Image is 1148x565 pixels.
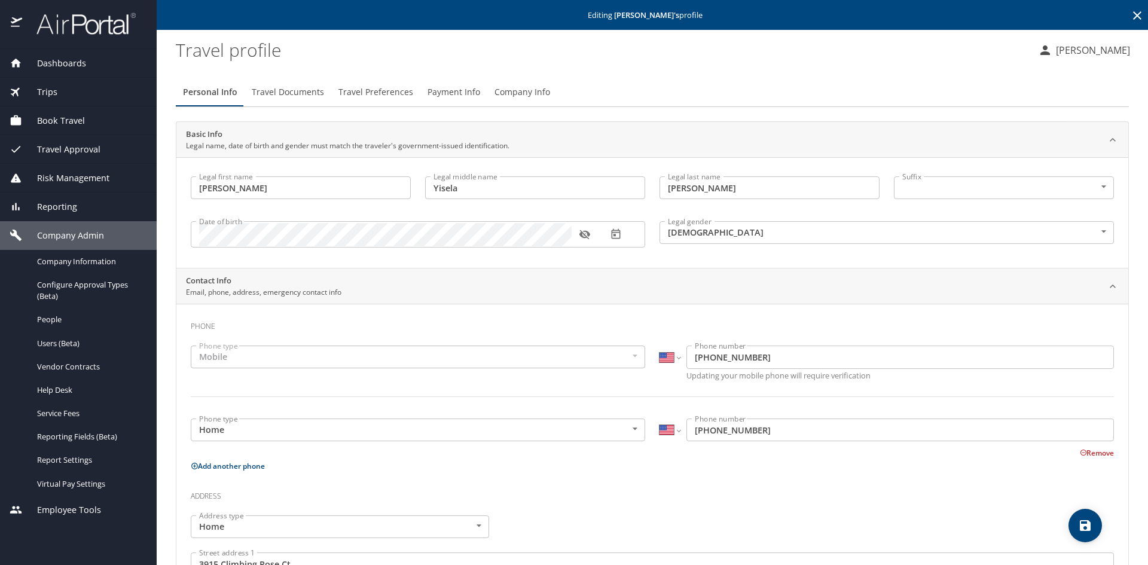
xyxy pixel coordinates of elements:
[37,384,142,396] span: Help Desk
[176,122,1128,158] div: Basic InfoLegal name, date of birth and gender must match the traveler's government-issued identi...
[176,78,1129,106] div: Profile
[191,346,645,368] div: Mobile
[614,10,679,20] strong: [PERSON_NAME] 's
[1068,509,1102,542] button: save
[186,141,509,151] p: Legal name, date of birth and gender must match the traveler's government-issued identification.
[191,313,1114,334] h3: Phone
[176,268,1128,304] div: Contact InfoEmail, phone, address, emergency contact info
[894,176,1114,199] div: ​
[338,85,413,100] span: Travel Preferences
[1052,43,1130,57] p: [PERSON_NAME]
[37,279,142,302] span: Configure Approval Types (Beta)
[186,275,341,287] h2: Contact Info
[22,57,86,70] span: Dashboards
[22,229,104,242] span: Company Admin
[37,408,142,419] span: Service Fees
[22,503,101,517] span: Employee Tools
[176,157,1128,268] div: Basic InfoLegal name, date of birth and gender must match the traveler's government-issued identi...
[23,12,136,35] img: airportal-logo.png
[22,114,85,127] span: Book Travel
[686,372,1114,380] p: Updating your mobile phone will require verification
[191,419,645,441] div: Home
[22,200,77,213] span: Reporting
[428,85,480,100] span: Payment Info
[252,85,324,100] span: Travel Documents
[183,85,237,100] span: Personal Info
[37,431,142,442] span: Reporting Fields (Beta)
[22,85,57,99] span: Trips
[37,256,142,267] span: Company Information
[160,11,1144,19] p: Editing profile
[191,515,489,538] div: Home
[22,172,109,185] span: Risk Management
[37,454,142,466] span: Report Settings
[11,12,23,35] img: icon-airportal.png
[176,31,1028,68] h1: Travel profile
[37,338,142,349] span: Users (Beta)
[191,461,265,471] button: Add another phone
[22,143,100,156] span: Travel Approval
[186,129,509,141] h2: Basic Info
[494,85,550,100] span: Company Info
[660,221,1114,244] div: [DEMOGRAPHIC_DATA]
[191,483,1114,503] h3: Address
[37,361,142,372] span: Vendor Contracts
[1080,448,1114,458] button: Remove
[37,478,142,490] span: Virtual Pay Settings
[37,314,142,325] span: People
[186,287,341,298] p: Email, phone, address, emergency contact info
[1033,39,1135,61] button: [PERSON_NAME]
